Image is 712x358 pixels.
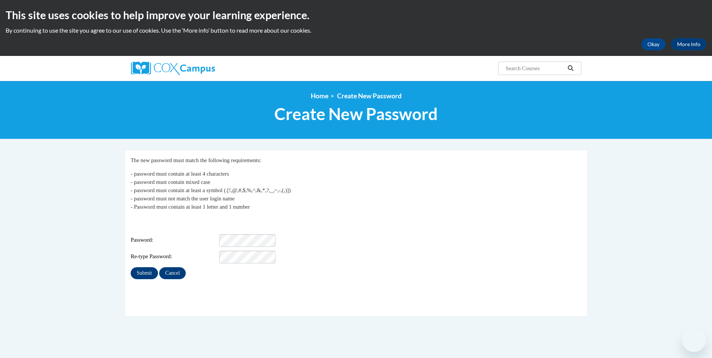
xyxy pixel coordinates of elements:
[641,38,665,50] button: Okay
[6,26,706,35] p: By continuing to use the site you agree to our use of cookies. Use the ‘More info’ button to read...
[274,104,438,124] span: Create New Password
[505,64,565,73] input: Search Courses
[131,267,158,279] input: Submit
[131,171,291,210] span: - password must contain at least 4 characters - password must contain mixed case - password must ...
[131,157,261,163] span: The new password must match the following requirements:
[131,236,218,244] span: Password:
[131,253,218,261] span: Re-type Password:
[159,267,186,279] input: Cancel
[671,38,706,50] a: More Info
[131,62,215,75] img: Cox Campus
[565,64,576,73] button: Search
[131,62,274,75] a: Cox Campus
[682,328,706,352] iframe: Button to launch messaging window
[6,8,706,23] h2: This site uses cookies to help improve your learning experience.
[337,92,402,100] span: Create New Password
[311,92,328,100] a: Home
